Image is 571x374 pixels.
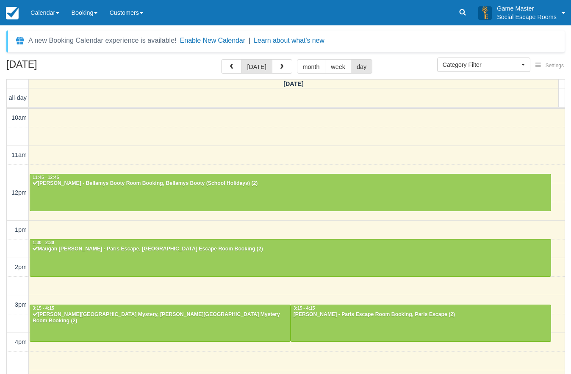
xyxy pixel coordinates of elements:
[33,240,54,245] span: 1:30 - 2:30
[33,306,54,311] span: 3:15 - 4:15
[478,6,492,19] img: A3
[32,246,549,253] div: Maugan [PERSON_NAME] - Paris Escape, [GEOGRAPHIC_DATA] Escape Room Booking (2)
[530,60,569,72] button: Settings
[254,37,324,44] a: Learn about what's new
[241,59,272,74] button: [DATE]
[28,36,177,46] div: A new Booking Calendar experience is available!
[9,94,27,101] span: all-day
[30,239,551,276] a: 1:30 - 2:30Maugan [PERSON_NAME] - Paris Escape, [GEOGRAPHIC_DATA] Escape Room Booking (2)
[15,338,27,345] span: 4pm
[15,301,27,308] span: 3pm
[15,226,27,233] span: 1pm
[546,63,564,69] span: Settings
[293,311,549,318] div: [PERSON_NAME] - Paris Escape Room Booking, Paris Escape (2)
[32,311,288,325] div: [PERSON_NAME][GEOGRAPHIC_DATA] Mystery, [PERSON_NAME][GEOGRAPHIC_DATA] Mystery Room Booking (2)
[33,175,59,180] span: 11:45 - 12:45
[30,305,291,342] a: 3:15 - 4:15[PERSON_NAME][GEOGRAPHIC_DATA] Mystery, [PERSON_NAME][GEOGRAPHIC_DATA] Mystery Room Bo...
[30,174,551,211] a: 11:45 - 12:45[PERSON_NAME] - Bellamys Booty Room Booking, Bellamys Booty (School Holidays) (2)
[437,58,530,72] button: Category Filter
[11,114,27,121] span: 10am
[497,13,557,21] p: Social Escape Rooms
[6,7,19,19] img: checkfront-main-nav-mini-logo.png
[325,59,351,74] button: week
[443,60,519,69] span: Category Filter
[32,180,549,187] div: [PERSON_NAME] - Bellamys Booty Room Booking, Bellamys Booty (School Holidays) (2)
[249,37,250,44] span: |
[15,264,27,270] span: 2pm
[180,36,245,45] button: Enable New Calendar
[11,189,27,196] span: 12pm
[6,59,114,75] h2: [DATE]
[283,80,304,87] span: [DATE]
[291,305,552,342] a: 3:15 - 4:15[PERSON_NAME] - Paris Escape Room Booking, Paris Escape (2)
[294,306,315,311] span: 3:15 - 4:15
[297,59,326,74] button: month
[351,59,372,74] button: day
[497,4,557,13] p: Game Master
[11,151,27,158] span: 11am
